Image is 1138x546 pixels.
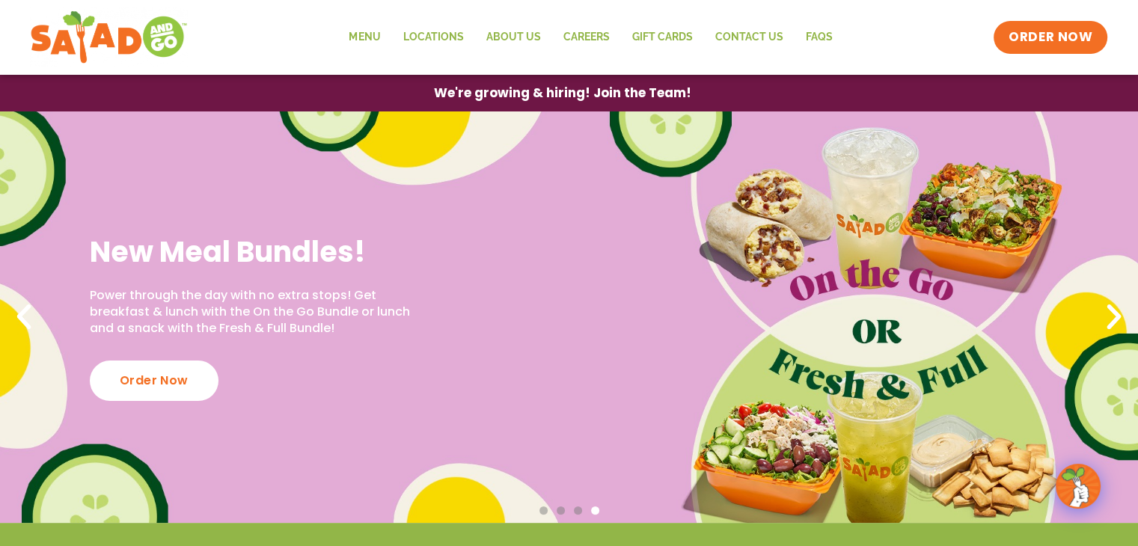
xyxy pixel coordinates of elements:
[1009,28,1092,46] span: ORDER NOW
[90,287,435,337] p: Power through the day with no extra stops! Get breakfast & lunch with the On the Go Bundle or lun...
[1098,301,1131,334] div: Next slide
[591,506,599,515] span: Go to slide 4
[30,7,188,67] img: new-SAG-logo-768×292
[474,20,551,55] a: About Us
[539,506,548,515] span: Go to slide 1
[412,76,714,111] a: We're growing & hiring! Join the Team!
[90,233,435,270] h2: New Meal Bundles!
[620,20,703,55] a: GIFT CARDS
[574,506,582,515] span: Go to slide 3
[794,20,843,55] a: FAQs
[1057,465,1099,507] img: wpChatIcon
[391,20,474,55] a: Locations
[434,87,691,99] span: We're growing & hiring! Join the Team!
[337,20,391,55] a: Menu
[337,20,843,55] nav: Menu
[557,506,565,515] span: Go to slide 2
[7,301,40,334] div: Previous slide
[703,20,794,55] a: Contact Us
[90,361,218,401] div: Order Now
[551,20,620,55] a: Careers
[994,21,1107,54] a: ORDER NOW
